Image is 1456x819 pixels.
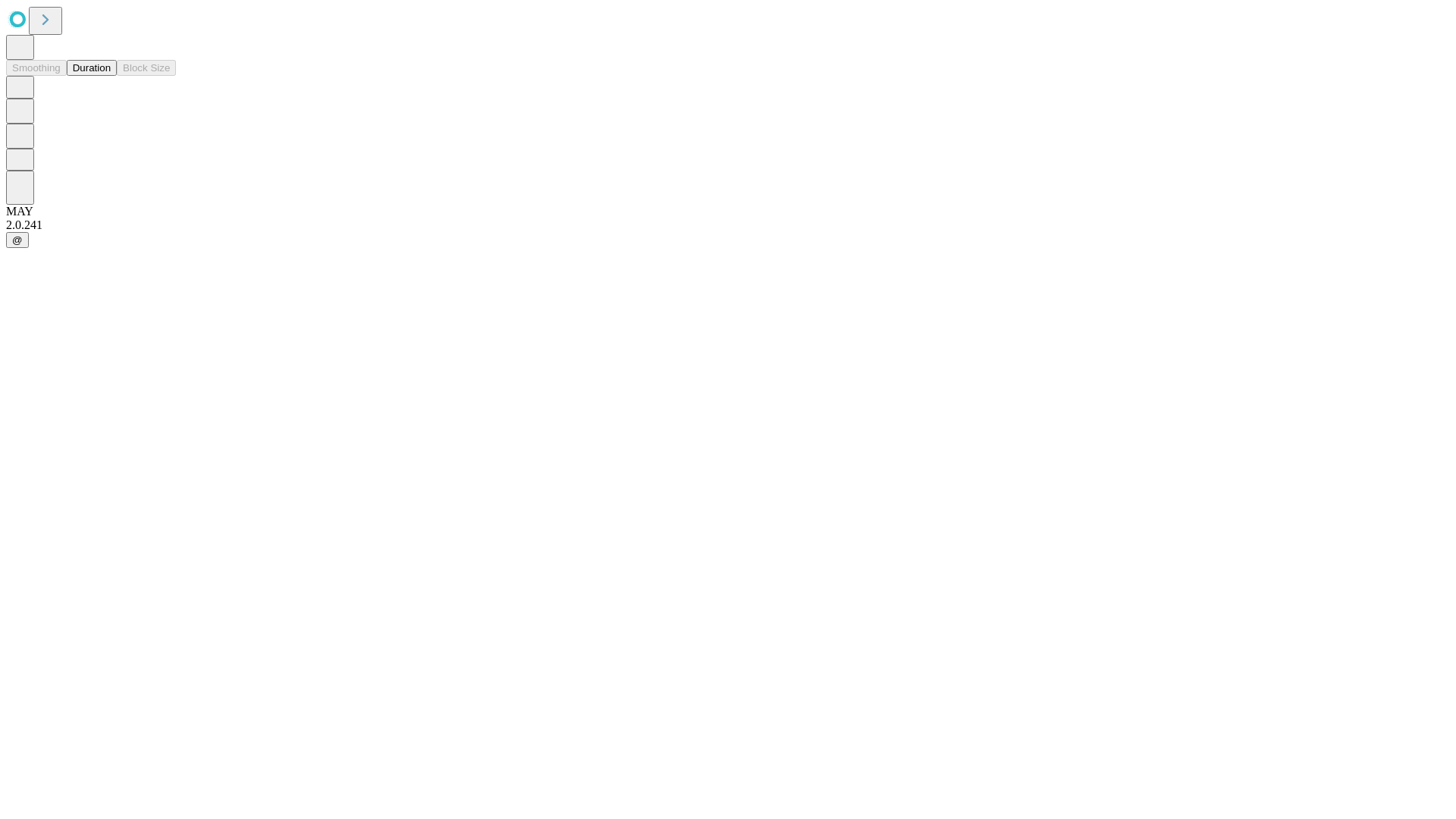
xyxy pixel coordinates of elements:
button: Block Size [117,60,176,76]
span: @ [12,234,23,246]
button: @ [6,232,29,248]
div: MAY [6,205,1450,218]
div: 2.0.241 [6,218,1450,232]
button: Smoothing [6,60,67,76]
button: Duration [67,60,117,76]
